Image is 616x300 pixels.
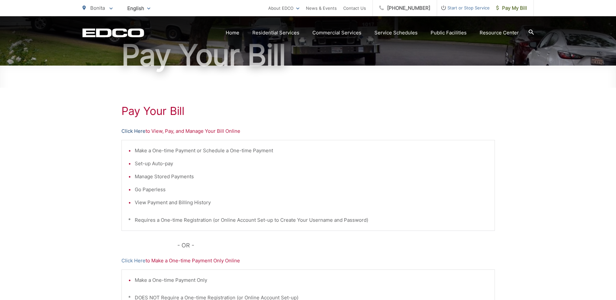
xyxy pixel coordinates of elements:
a: News & Events [306,4,337,12]
h1: Pay Your Bill [82,39,534,71]
a: Residential Services [252,29,299,37]
li: Make a One-time Payment Only [135,276,488,284]
a: Click Here [121,257,145,265]
li: Go Paperless [135,186,488,194]
a: Resource Center [480,29,519,37]
a: Public Facilities [431,29,467,37]
span: Bonita [90,5,105,11]
li: Make a One-time Payment or Schedule a One-time Payment [135,147,488,155]
a: Commercial Services [312,29,361,37]
a: Service Schedules [374,29,418,37]
h1: Pay Your Bill [121,105,495,118]
li: Manage Stored Payments [135,173,488,181]
a: EDCD logo. Return to the homepage. [82,28,144,37]
p: - OR - [177,241,495,250]
li: View Payment and Billing History [135,199,488,206]
p: to View, Pay, and Manage Your Bill Online [121,127,495,135]
a: About EDCO [268,4,299,12]
p: * Requires a One-time Registration (or Online Account Set-up to Create Your Username and Password) [128,216,488,224]
li: Set-up Auto-pay [135,160,488,168]
a: Home [226,29,239,37]
span: English [122,3,155,14]
a: Click Here [121,127,145,135]
span: Pay My Bill [496,4,527,12]
p: to Make a One-time Payment Only Online [121,257,495,265]
a: Contact Us [343,4,366,12]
